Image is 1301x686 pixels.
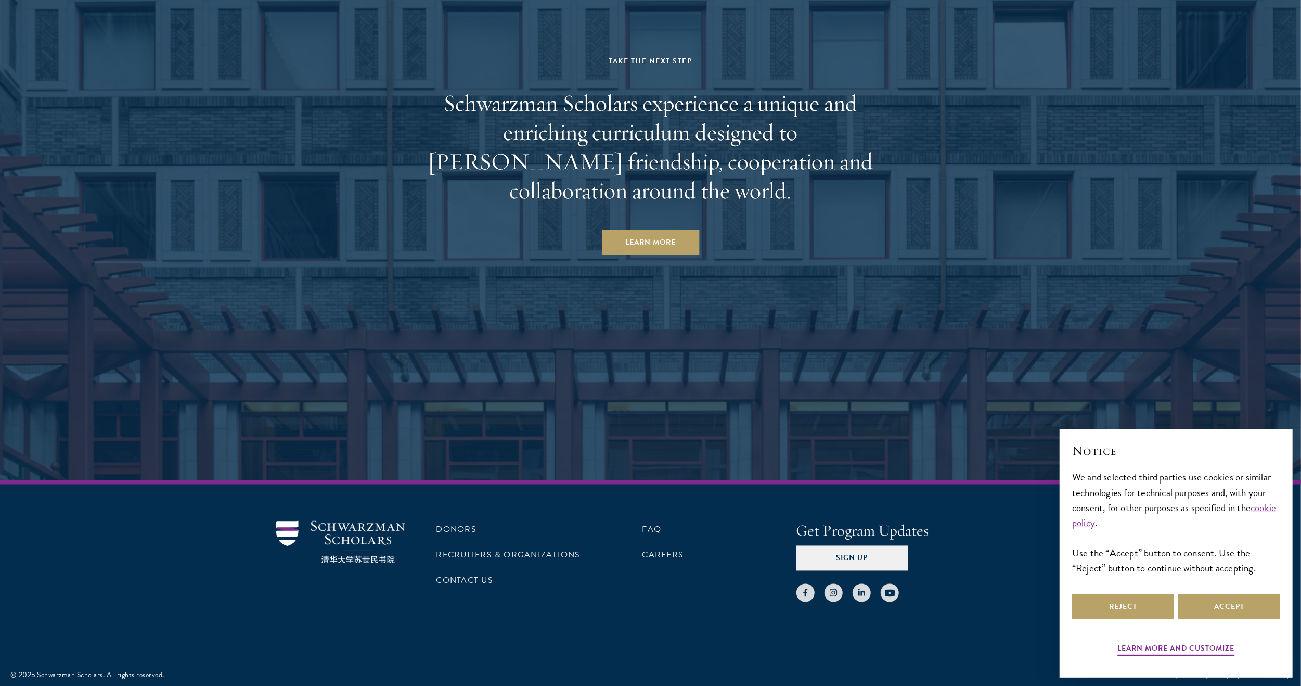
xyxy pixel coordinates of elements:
[436,549,581,562] a: Recruiters & Organizations
[1072,442,1280,460] h2: Notice
[796,546,908,571] button: Sign Up
[1072,500,1277,530] a: cookie policy
[409,88,893,205] h2: Schwarzman Scholars experience a unique and enriching curriculum designed to [PERSON_NAME] friend...
[1072,469,1280,575] div: We and selected third parties use cookies or similar technologies for technical purposes and, wit...
[276,521,405,564] img: Schwarzman Scholars
[602,230,699,255] a: Learn More
[796,521,1025,542] h4: Get Program Updates
[642,549,684,562] a: Careers
[642,524,662,536] a: FAQ
[436,524,476,536] a: Donors
[1118,642,1235,658] button: Learn more and customize
[1072,594,1174,619] button: Reject
[1178,594,1280,619] button: Accept
[436,575,493,587] a: Contact Us
[409,55,893,68] div: Take the Next Step
[10,670,164,681] div: © 2025 Schwarzman Scholars. All rights reserved.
